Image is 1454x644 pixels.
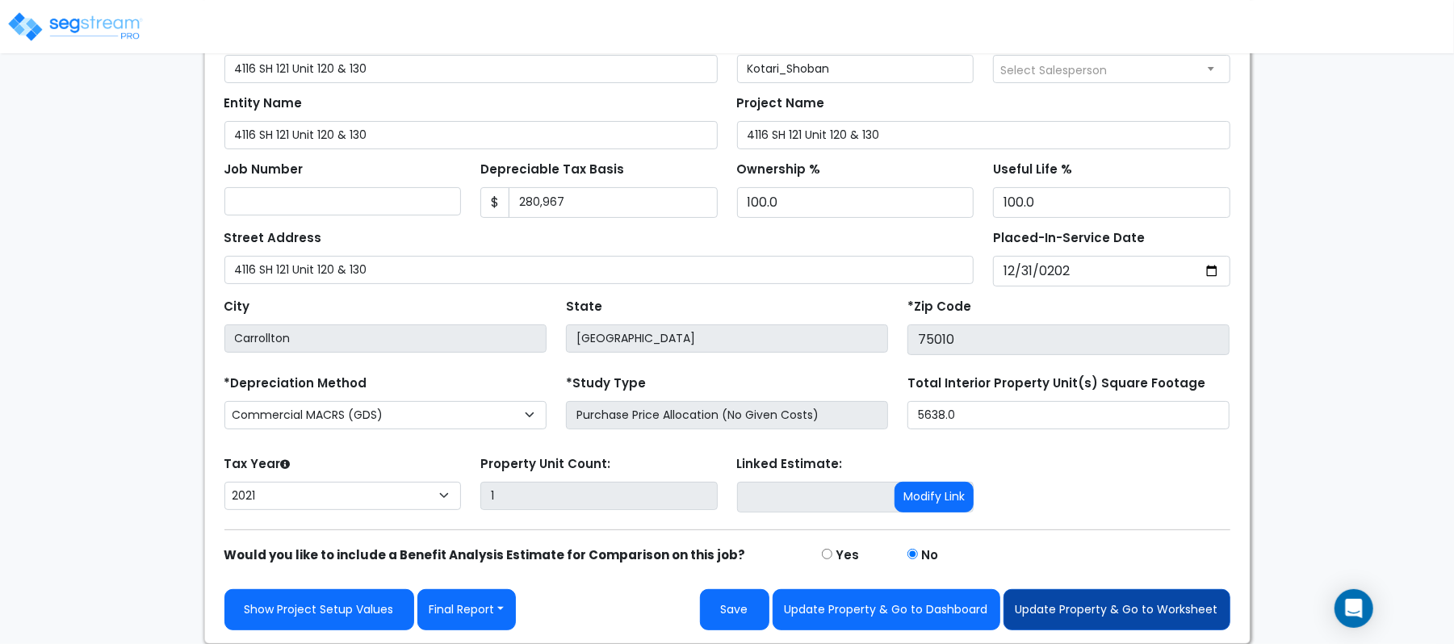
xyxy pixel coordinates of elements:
span: $ [480,187,509,218]
input: Property Name [224,55,718,83]
button: Update Property & Go to Worksheet [1004,589,1230,630]
label: Total Interior Property Unit(s) Square Footage [907,374,1205,393]
button: Update Property & Go to Dashboard [773,589,1000,630]
label: Project Name [737,94,825,113]
div: Open Intercom Messenger [1335,589,1373,628]
label: No [921,546,938,565]
a: Show Project Setup Values [224,589,414,630]
img: logo_pro_r.png [6,10,144,43]
input: Depreciation [993,187,1230,218]
label: Placed-In-Service Date [993,229,1145,248]
input: Project Name [737,121,1230,149]
input: 0.00 [509,187,718,218]
label: *Zip Code [907,298,971,316]
label: Linked Estimate: [737,455,843,474]
input: Entity Name [224,121,718,149]
strong: Would you like to include a Benefit Analysis Estimate for Comparison on this job? [224,546,746,563]
span: Select Salesperson [1000,62,1107,78]
label: *Study Type [566,374,646,393]
input: Street Address [224,256,974,284]
label: Useful Life % [993,161,1072,179]
label: Depreciable Tax Basis [480,161,624,179]
label: City [224,298,250,316]
input: total square foot [907,401,1230,429]
label: State [566,298,602,316]
label: *Depreciation Method [224,374,367,393]
label: Job Number [224,161,304,179]
input: Client Name [737,55,974,83]
label: Property Unit Count: [480,455,610,474]
label: Street Address [224,229,322,248]
label: Tax Year [224,455,291,474]
label: Entity Name [224,94,303,113]
button: Modify Link [895,482,974,512]
input: Zip Code [907,324,1230,355]
input: Ownership [737,187,974,218]
label: Ownership % [737,161,821,179]
button: Save [700,589,769,630]
label: Yes [836,546,859,565]
button: Final Report [417,589,517,630]
input: Building Count [480,482,718,510]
